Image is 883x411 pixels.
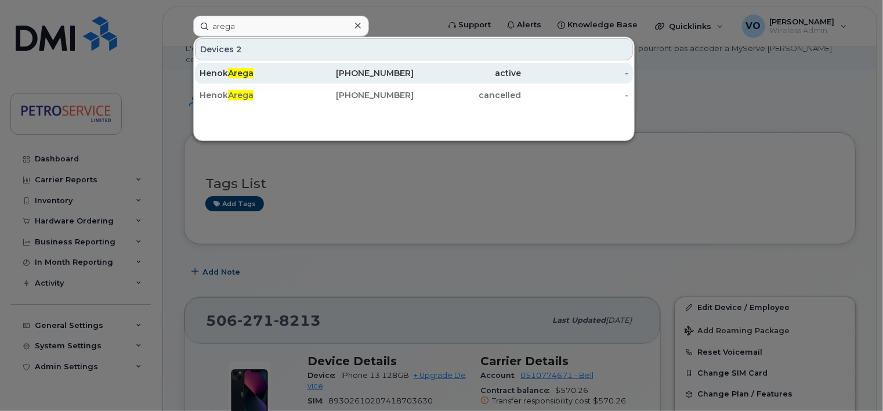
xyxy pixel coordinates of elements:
a: HenokArega[PHONE_NUMBER]active- [195,63,633,84]
div: Henok [200,67,307,79]
a: HenokArega[PHONE_NUMBER]cancelled- [195,85,633,106]
div: [PHONE_NUMBER] [307,89,414,101]
div: - [521,67,628,79]
div: - [521,89,628,101]
div: cancelled [414,89,522,101]
div: Devices [195,38,633,60]
div: Henok [200,89,307,101]
input: Find something... [193,16,369,37]
span: Arega [228,68,254,78]
div: active [414,67,522,79]
span: Arega [228,90,254,100]
div: [PHONE_NUMBER] [307,67,414,79]
span: 2 [236,44,242,55]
